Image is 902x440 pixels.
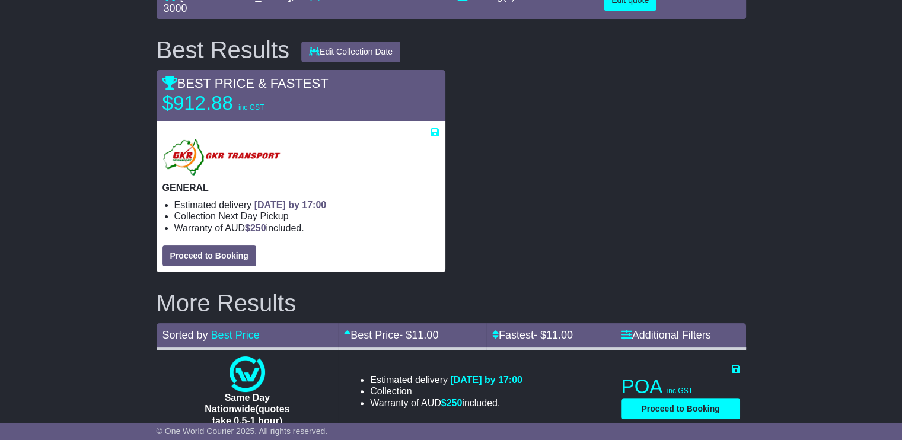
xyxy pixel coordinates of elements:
button: Edit Collection Date [301,42,400,62]
span: - $ [399,329,438,341]
a: Best Price- $11.00 [344,329,438,341]
li: Collection [174,211,439,222]
li: Estimated delivery [370,374,522,385]
p: $912.88 [162,91,311,115]
span: 11.00 [546,329,573,341]
p: GENERAL [162,182,439,193]
span: inc GST [238,103,264,111]
p: POA [621,375,740,398]
span: 250 [447,398,463,408]
button: Proceed to Booking [621,398,740,419]
span: © One World Courier 2025. All rights reserved. [157,426,328,436]
span: BEST PRICE & FASTEST [162,76,329,91]
div: Best Results [151,37,296,63]
button: Proceed to Booking [162,245,256,266]
span: 250 [250,223,266,233]
img: GKR: GENERAL [162,138,283,176]
li: Estimated delivery [174,199,439,211]
span: Next Day Pickup [218,211,288,221]
span: 11.00 [412,329,438,341]
img: One World Courier: Same Day Nationwide(quotes take 0.5-1 hour) [230,356,265,392]
a: Additional Filters [621,329,711,341]
span: inc GST [667,387,693,395]
li: Warranty of AUD included. [370,397,522,409]
span: $ [441,398,463,408]
span: - $ [534,329,573,341]
span: Sorted by [162,329,208,341]
li: Collection [370,385,522,397]
span: Same Day Nationwide(quotes take 0.5-1 hour) [205,393,289,425]
span: [DATE] by 17:00 [450,375,522,385]
li: Warranty of AUD included. [174,222,439,234]
a: Best Price [211,329,260,341]
span: [DATE] by 17:00 [254,200,327,210]
span: $ [245,223,266,233]
h2: More Results [157,290,746,316]
a: Fastest- $11.00 [492,329,573,341]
